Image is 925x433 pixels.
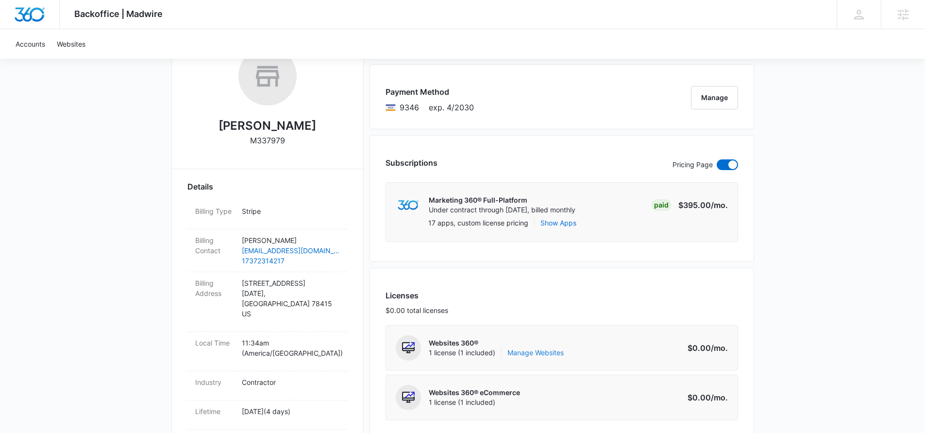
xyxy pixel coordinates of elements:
[651,199,672,211] div: Paid
[678,199,728,211] p: $395.00
[187,332,348,371] div: Local Time11:34am (America/[GEOGRAPHIC_DATA])
[242,377,340,387] p: Contractor
[429,195,575,205] p: Marketing 360® Full-Platform
[51,29,91,59] a: Websites
[428,218,528,228] p: 17 apps, custom license pricing
[187,371,348,400] div: IndustryContractor
[507,348,564,358] a: Manage Websites
[10,29,51,59] a: Accounts
[74,9,163,19] span: Backoffice | Madwire
[691,86,738,109] button: Manage
[711,343,728,353] span: /mo.
[386,157,437,169] h3: Subscriptions
[429,398,520,407] span: 1 license (1 included)
[386,290,448,301] h3: Licenses
[195,278,234,298] dt: Billing Address
[540,218,576,228] button: Show Apps
[195,235,234,256] dt: Billing Contact
[386,305,448,315] p: $0.00 total licenses
[711,393,728,402] span: /mo.
[429,348,564,358] span: 1 license (1 included)
[386,86,474,98] h3: Payment Method
[187,400,348,430] div: Lifetime[DATE](4 days)
[187,229,348,272] div: Billing Contact[PERSON_NAME][EMAIL_ADDRESS][DOMAIN_NAME]17372314217
[429,388,520,398] p: Websites 360® eCommerce
[242,206,340,216] p: Stripe
[250,135,285,146] p: M337979
[673,159,713,170] p: Pricing Page
[187,272,348,332] div: Billing Address[STREET_ADDRESS][DATE],[GEOGRAPHIC_DATA] 78415US
[195,338,234,348] dt: Local Time
[429,205,575,215] p: Under contract through [DATE], billed monthly
[398,200,419,210] img: marketing360Logo
[429,338,564,348] p: Websites 360®
[711,200,728,210] span: /mo.
[242,278,340,319] p: [STREET_ADDRESS] [DATE] , [GEOGRAPHIC_DATA] 78415 US
[242,256,340,266] a: 17372314217
[242,245,340,256] a: [EMAIL_ADDRESS][DOMAIN_NAME]
[682,342,728,354] p: $0.00
[195,206,234,216] dt: Billing Type
[187,200,348,229] div: Billing TypeStripe
[682,392,728,403] p: $0.00
[242,235,340,245] p: [PERSON_NAME]
[429,102,474,113] span: exp. 4/2030
[242,406,340,416] p: [DATE] ( 4 days )
[195,406,234,416] dt: Lifetime
[187,181,213,192] span: Details
[219,117,316,135] h2: [PERSON_NAME]
[242,338,340,358] p: 11:34am ( America/[GEOGRAPHIC_DATA] )
[400,102,419,113] span: Visa ending with
[195,377,234,387] dt: Industry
